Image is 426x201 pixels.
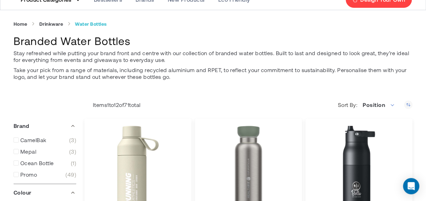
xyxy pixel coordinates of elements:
p: Items to of total [84,102,141,108]
strong: Water Bottles [75,21,107,27]
span: Ocean Bottle [20,160,54,166]
a: Mepal 3 [14,148,76,155]
a: Drinkware [39,21,63,27]
span: 12 [114,102,119,108]
p: Stay refreshed while putting your brand front and centre with our collection of branded water bot... [14,50,412,63]
span: Promo [20,171,37,178]
span: 49 [65,171,76,178]
span: CamelBak [20,137,46,143]
div: Brand [14,117,76,134]
div: Colour [14,184,76,201]
a: Set Descending Direction [404,100,412,109]
a: Promo 49 [14,171,76,178]
span: 3 [69,137,76,143]
a: Home [14,21,27,27]
span: 3 [69,148,76,155]
span: 1 [71,160,76,166]
span: Mepal [20,148,36,155]
div: Open Intercom Messenger [403,178,419,194]
a: CamelBak 3 [14,137,76,143]
span: 1 [107,102,109,108]
a: Ocean Bottle 1 [14,160,76,166]
span: Position [359,98,399,112]
p: Take your pick from a range of materials, including recycled aluminium and RPET, to reflect your ... [14,67,412,80]
h1: Branded Water Bottles [14,33,412,48]
label: Sort By [338,102,359,108]
span: Position [363,102,385,108]
span: 71 [124,102,129,108]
